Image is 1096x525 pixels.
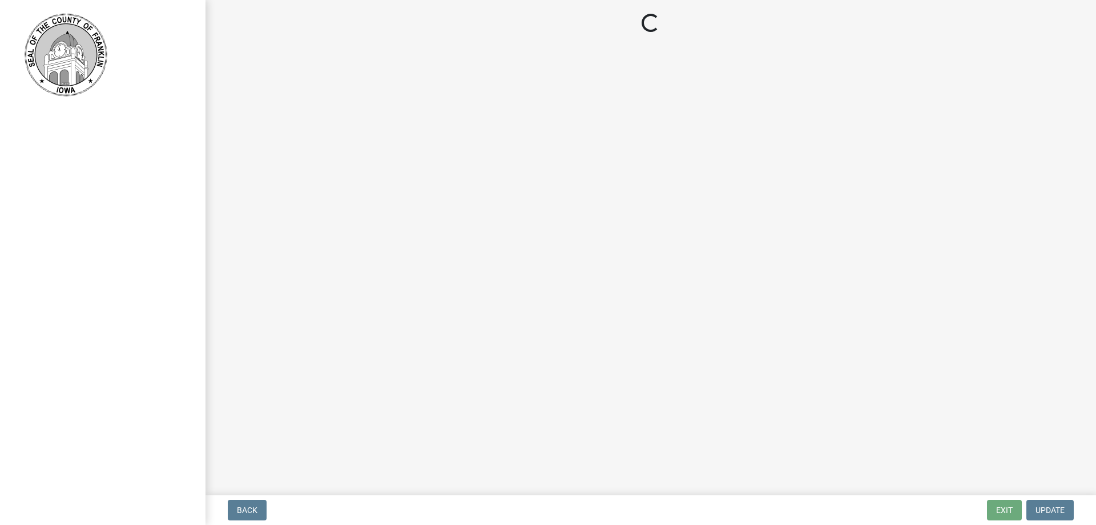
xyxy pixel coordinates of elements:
span: Update [1035,506,1065,515]
button: Exit [987,500,1022,520]
button: Back [228,500,267,520]
button: Update [1026,500,1074,520]
img: Franklin County, Iowa [23,12,108,98]
span: Back [237,506,257,515]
